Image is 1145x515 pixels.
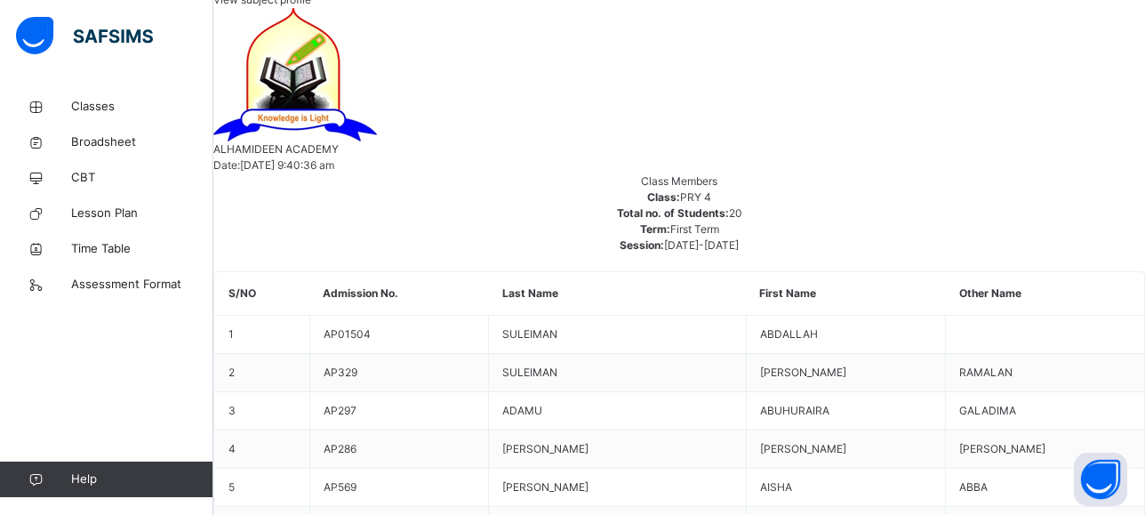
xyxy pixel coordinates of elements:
[746,316,945,354] td: ABDALLAH
[664,238,739,252] span: [DATE]-[DATE]
[309,392,489,431] td: AP297
[489,469,746,507] td: [PERSON_NAME]
[71,133,213,151] span: Broadsheet
[946,272,1145,316] th: Other Name
[215,469,310,507] td: 5
[215,354,310,392] td: 2
[729,206,742,220] span: 20
[1074,453,1127,506] button: Open asap
[647,190,680,204] span: Class:
[16,17,153,54] img: safsims
[215,316,310,354] td: 1
[71,240,213,258] span: Time Table
[746,272,945,316] th: First Name
[489,354,746,392] td: SULEIMAN
[71,471,212,488] span: Help
[71,276,213,294] span: Assessment Format
[617,206,729,220] span: Total no. of Students:
[215,431,310,469] td: 4
[641,174,717,188] span: Class Members
[670,222,719,236] span: First Term
[489,316,746,354] td: SULEIMAN
[215,272,310,316] th: S/NO
[746,392,945,431] td: ABUHURAIRA
[309,272,489,316] th: Admission No.
[309,354,489,392] td: AP329
[71,205,213,222] span: Lesson Plan
[946,392,1145,431] td: GALADIMA
[71,169,213,187] span: CBT
[746,469,945,507] td: AISHA
[640,222,670,236] span: Term:
[309,469,489,507] td: AP569
[309,316,489,354] td: AP01504
[680,190,711,204] span: PRY 4
[489,431,746,469] td: [PERSON_NAME]
[213,158,240,172] span: Date:
[946,354,1145,392] td: RAMALAN
[946,431,1145,469] td: [PERSON_NAME]
[309,431,489,469] td: AP286
[746,354,945,392] td: [PERSON_NAME]
[71,98,213,116] span: Classes
[240,158,334,172] span: [DATE] 9:40:36 am
[215,392,310,431] td: 3
[489,392,746,431] td: ADAMU
[213,8,377,141] img: alhamideen.png
[746,431,945,469] td: [PERSON_NAME]
[213,142,339,156] span: ALHAMIDEEN ACADEMY
[489,272,746,316] th: Last Name
[620,238,664,252] span: Session:
[946,469,1145,507] td: ABBA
